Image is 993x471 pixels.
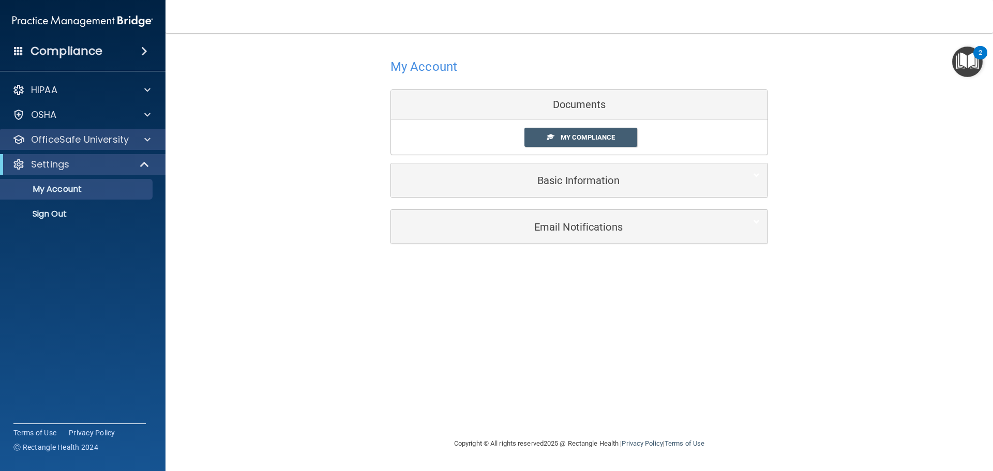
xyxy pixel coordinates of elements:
a: OSHA [12,109,151,121]
p: OfficeSafe University [31,133,129,146]
p: OSHA [31,109,57,121]
a: Terms of Use [13,428,56,438]
p: Settings [31,158,69,171]
h4: Compliance [31,44,102,58]
a: Email Notifications [399,215,760,238]
p: HIPAA [31,84,57,96]
a: OfficeSafe University [12,133,151,146]
p: My Account [7,184,148,194]
a: Settings [12,158,150,171]
a: Privacy Policy [622,439,663,447]
img: PMB logo [12,11,153,32]
h5: Email Notifications [399,221,728,233]
div: Documents [391,90,768,120]
p: Sign Out [7,209,148,219]
span: My Compliance [561,133,615,141]
a: HIPAA [12,84,151,96]
span: Ⓒ Rectangle Health 2024 [13,442,98,452]
h5: Basic Information [399,175,728,186]
div: 2 [979,53,982,66]
a: Basic Information [399,169,760,192]
h4: My Account [390,60,457,73]
div: Copyright © All rights reserved 2025 @ Rectangle Health | | [390,427,768,460]
a: Terms of Use [665,439,704,447]
a: Privacy Policy [69,428,115,438]
button: Open Resource Center, 2 new notifications [952,47,983,77]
